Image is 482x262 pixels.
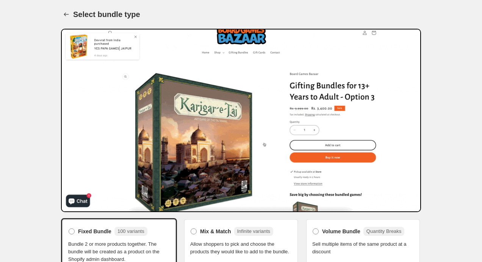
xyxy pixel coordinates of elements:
[61,9,72,20] button: Back
[78,228,111,235] span: Fixed Bundle
[322,228,360,235] span: Volume Bundle
[366,228,402,234] span: Quantity Breaks
[73,10,140,19] h1: Select bundle type
[61,29,421,212] img: Bundle Preview
[190,240,292,256] span: Allow shoppers to pick and choose the products they would like to add to the bundle.
[117,228,144,234] span: 100 variants
[312,240,414,256] span: Sell multiple items of the same product at a discount
[200,228,231,235] span: Mix & Match
[237,228,270,234] span: Infinite variants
